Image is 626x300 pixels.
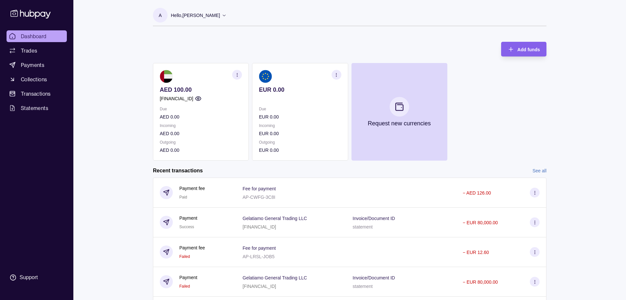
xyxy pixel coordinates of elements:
[179,225,194,229] span: Success
[21,104,48,112] span: Statements
[532,167,546,174] a: See all
[353,216,395,221] p: Invoice/Document ID
[243,245,276,251] p: Fee for payment
[7,102,67,114] a: Statements
[171,12,220,19] p: Hello, [PERSON_NAME]
[179,244,205,251] p: Payment fee
[243,254,275,259] p: AP-LRSL-JOB5
[243,224,276,229] p: [FINANCIAL_ID]
[463,190,491,196] p: − AED 126.00
[159,12,162,19] p: A
[259,130,341,137] p: EUR 0.00
[243,195,275,200] p: AP-CWFG-3C8I
[160,105,242,113] p: Due
[160,130,242,137] p: AED 0.00
[7,73,67,85] a: Collections
[7,45,67,56] a: Trades
[243,284,276,289] p: [FINANCIAL_ID]
[153,167,203,174] h2: Recent transactions
[160,113,242,120] p: AED 0.00
[160,70,173,83] img: ae
[179,214,197,222] p: Payment
[259,86,341,93] p: EUR 0.00
[179,284,190,289] span: Failed
[21,32,47,40] span: Dashboard
[463,279,498,285] p: − EUR 80,000.00
[353,275,395,280] p: Invoice/Document ID
[517,47,540,52] span: Add funds
[463,250,489,255] p: − EUR 12.60
[21,75,47,83] span: Collections
[243,186,276,191] p: Fee for payment
[368,120,431,127] p: Request new currencies
[179,195,187,199] span: Paid
[160,86,242,93] p: AED 100.00
[259,113,341,120] p: EUR 0.00
[160,122,242,129] p: Incoming
[160,95,193,102] p: [FINANCIAL_ID]
[179,185,205,192] p: Payment fee
[501,42,546,56] button: Add funds
[259,70,272,83] img: eu
[259,147,341,154] p: EUR 0.00
[160,139,242,146] p: Outgoing
[353,224,373,229] p: statement
[243,216,307,221] p: Gelatiamo General Trading LLC
[20,274,38,281] div: Support
[259,139,341,146] p: Outgoing
[179,254,190,259] span: Failed
[21,61,44,69] span: Payments
[259,122,341,129] p: Incoming
[351,63,447,161] button: Request new currencies
[21,90,51,98] span: Transactions
[7,59,67,71] a: Payments
[21,47,37,55] span: Trades
[463,220,498,225] p: − EUR 80,000.00
[179,274,197,281] p: Payment
[7,271,67,284] a: Support
[243,275,307,280] p: Gelatiamo General Trading LLC
[7,30,67,42] a: Dashboard
[7,88,67,100] a: Transactions
[160,147,242,154] p: AED 0.00
[353,284,373,289] p: statement
[259,105,341,113] p: Due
